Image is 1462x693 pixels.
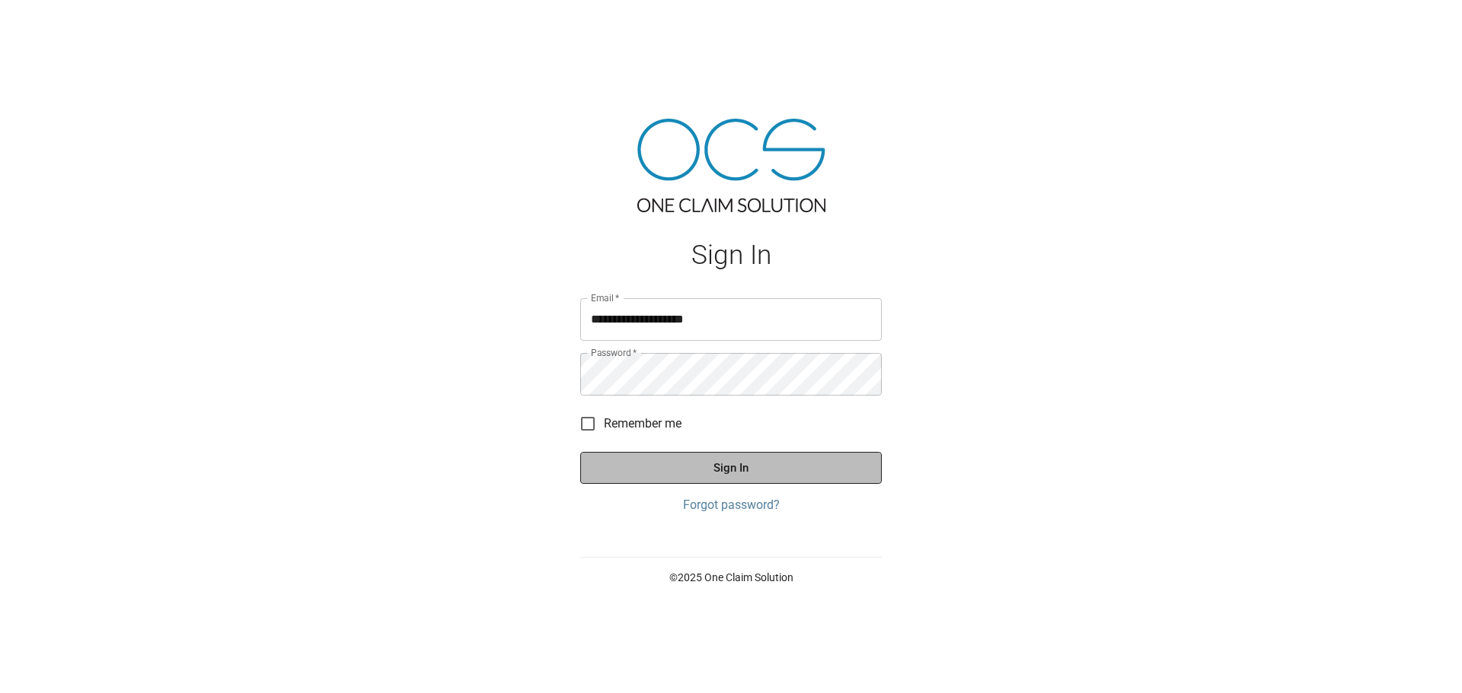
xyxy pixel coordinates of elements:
[637,119,825,212] img: ocs-logo-tra.png
[580,240,882,271] h1: Sign In
[18,9,79,40] img: ocs-logo-white-transparent.png
[580,452,882,484] button: Sign In
[580,570,882,585] p: © 2025 One Claim Solution
[604,415,682,433] span: Remember me
[591,291,620,304] label: Email
[591,346,637,359] label: Password
[580,496,882,514] a: Forgot password?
